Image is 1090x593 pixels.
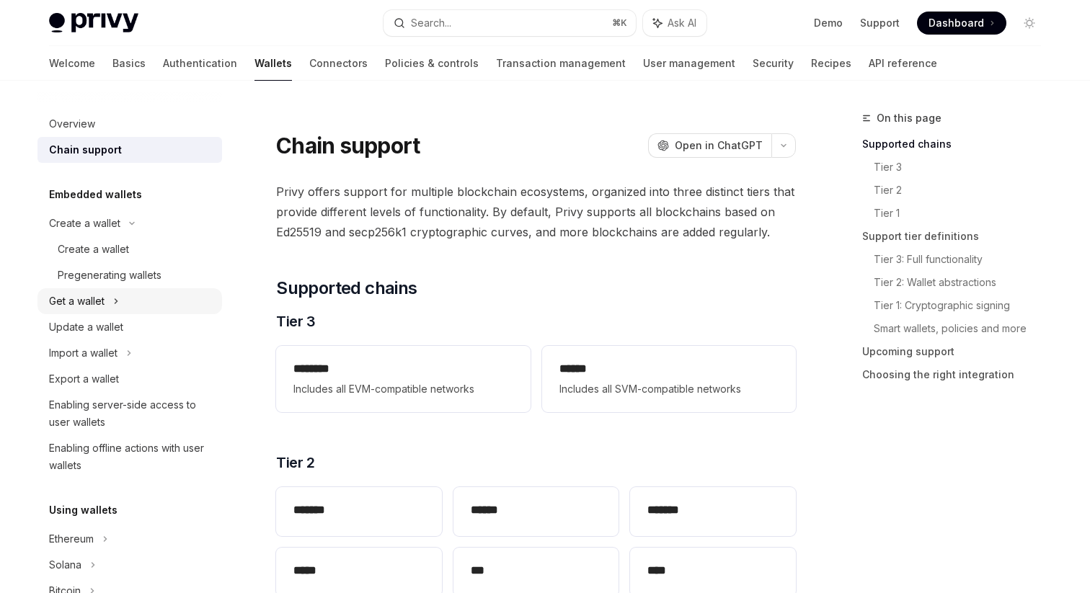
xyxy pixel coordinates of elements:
span: Dashboard [929,16,984,30]
a: Tier 3: Full functionality [874,248,1053,271]
a: Tier 3 [874,156,1053,179]
a: Welcome [49,46,95,81]
button: Toggle dark mode [1018,12,1041,35]
span: ⌘ K [612,17,627,29]
a: Tier 1 [874,202,1053,225]
h1: Chain support [276,133,420,159]
span: On this page [877,110,941,127]
span: Includes all SVM-compatible networks [559,380,779,398]
a: Smart wallets, policies and more [874,317,1053,340]
a: Support [860,16,900,30]
div: Search... [411,14,451,32]
div: Export a wallet [49,370,119,388]
a: Chain support [37,137,222,163]
a: Tier 2: Wallet abstractions [874,271,1053,294]
a: Update a wallet [37,314,222,340]
a: Enabling server-side access to user wallets [37,392,222,435]
a: Export a wallet [37,366,222,392]
div: Solana [49,556,81,574]
div: Ethereum [49,530,94,548]
a: Dashboard [917,12,1006,35]
a: Security [753,46,794,81]
span: Tier 2 [276,452,314,473]
a: Tier 2 [874,179,1053,202]
a: Pregenerating wallets [37,262,222,288]
a: Demo [814,16,843,30]
div: Pregenerating wallets [58,267,161,284]
button: Open in ChatGPT [648,133,771,158]
div: Update a wallet [49,318,123,336]
span: Includes all EVM-compatible networks [293,380,513,398]
span: Ask AI [668,16,696,30]
a: Basics [112,46,146,81]
button: Search...⌘K [384,10,636,36]
a: **** ***Includes all EVM-compatible networks [276,346,530,412]
div: Create a wallet [49,215,120,232]
h5: Embedded wallets [49,186,142,203]
span: Open in ChatGPT [675,138,763,153]
a: Create a wallet [37,236,222,262]
span: Tier 3 [276,311,315,331]
button: Ask AI [643,10,706,36]
a: Tier 1: Cryptographic signing [874,294,1053,317]
div: Get a wallet [49,293,105,310]
div: Enabling offline actions with user wallets [49,440,213,474]
a: User management [643,46,735,81]
h5: Using wallets [49,501,118,519]
a: Choosing the right integration [862,363,1053,386]
a: Authentication [163,46,237,81]
a: Connectors [309,46,368,81]
a: Support tier definitions [862,225,1053,248]
a: Supported chains [862,133,1053,156]
div: Chain support [49,141,122,159]
div: Enabling server-side access to user wallets [49,396,213,431]
a: Recipes [811,46,851,81]
a: Enabling offline actions with user wallets [37,435,222,478]
div: Overview [49,115,95,133]
div: Create a wallet [58,241,129,258]
img: light logo [49,13,138,33]
span: Privy offers support for multiple blockchain ecosystems, organized into three distinct tiers that... [276,182,796,242]
a: API reference [869,46,937,81]
a: **** *Includes all SVM-compatible networks [542,346,796,412]
span: Supported chains [276,277,417,300]
a: Upcoming support [862,340,1053,363]
div: Import a wallet [49,344,118,362]
a: Overview [37,111,222,137]
a: Policies & controls [385,46,479,81]
a: Transaction management [496,46,626,81]
a: Wallets [254,46,292,81]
